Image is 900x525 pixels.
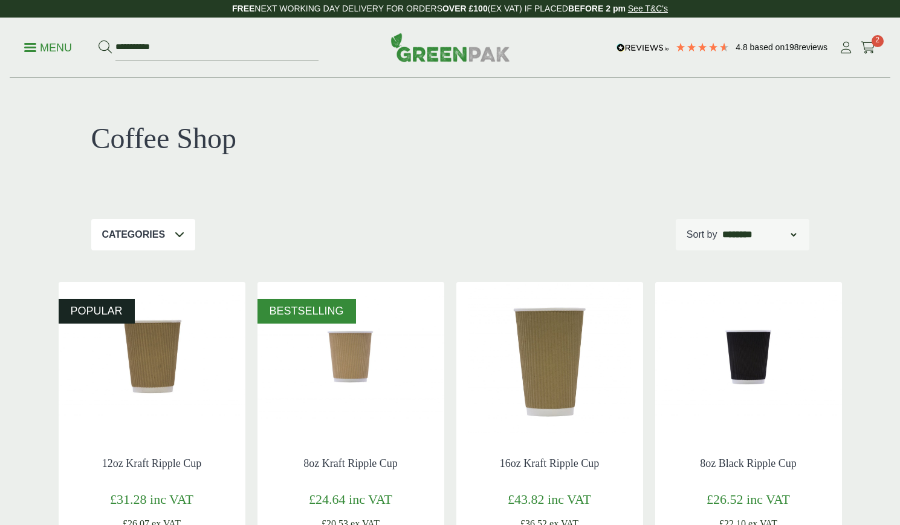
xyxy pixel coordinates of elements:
a: 2 [861,39,876,57]
span: £43.82 [508,492,545,507]
span: 198 [785,42,798,52]
img: 12oz Kraft Ripple Cup-0 [59,282,245,433]
a: Menu [24,41,72,53]
strong: BEFORE 2 pm [568,4,626,13]
span: Based on [750,42,785,52]
img: GreenPak Supplies [390,33,510,62]
span: 2 [872,35,884,47]
p: Menu [24,41,72,55]
strong: OVER £100 [442,4,488,13]
span: inc VAT [548,492,591,507]
strong: FREE [232,4,254,13]
a: See T&C's [628,4,668,13]
div: 4.79 Stars [675,42,730,53]
img: 16oz Kraft c [456,282,643,433]
i: My Account [838,42,853,54]
span: POPULAR [71,305,123,317]
span: £31.28 [110,492,147,507]
img: REVIEWS.io [617,44,669,52]
i: Cart [861,42,876,54]
a: 8oz Black Ripple Cup [700,457,796,469]
span: BESTSELLING [270,305,344,317]
span: inc VAT [746,492,790,507]
span: inc VAT [150,492,193,507]
p: Categories [102,227,166,242]
span: 4.8 [736,42,749,52]
span: inc VAT [349,492,392,507]
select: Shop order [720,227,798,242]
img: 8oz Kraft Ripple Cup-0 [257,282,444,433]
a: 16oz Kraft Ripple Cup [500,457,599,469]
a: 8oz Kraft Ripple Cup [303,457,397,469]
span: reviews [799,42,827,52]
a: 12oz Kraft Ripple Cup [102,457,201,469]
span: £26.52 [707,492,743,507]
p: Sort by [687,227,717,242]
h1: Coffee Shop [91,121,450,156]
img: 8oz Black Ripple Cup -0 [655,282,842,433]
span: £24.64 [309,492,346,507]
